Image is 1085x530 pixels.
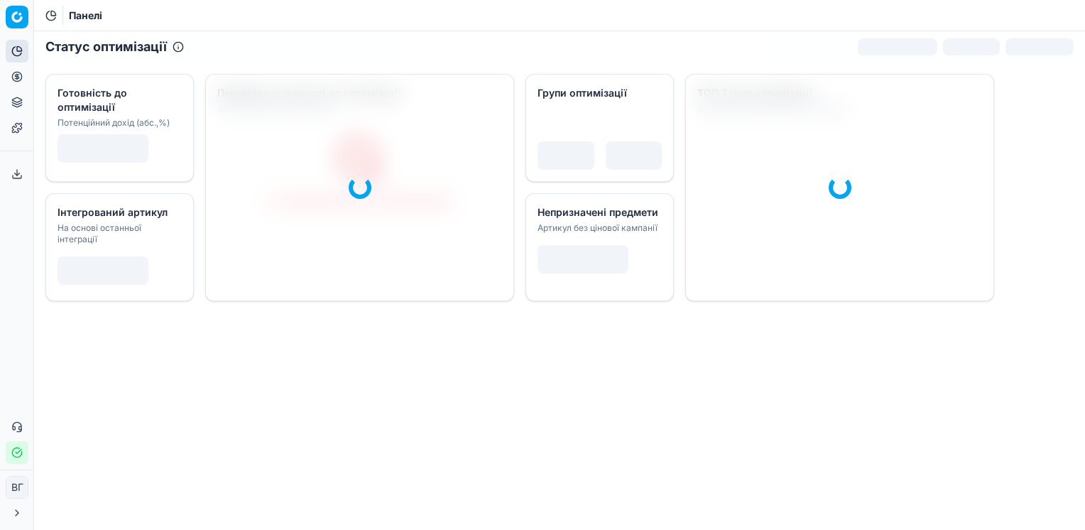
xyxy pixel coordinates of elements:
h2: Статус оптимізації [45,37,167,57]
div: На основі останньої інтеграції [58,222,179,245]
div: Інтегрований артикул [58,205,179,220]
div: Готовність до оптимізації [58,86,179,114]
div: Групи оптимізації [538,86,659,100]
button: ВГ [6,476,28,499]
nav: панірувальні сухарі [69,9,102,23]
div: Потенційний дохід (абс.,%) [58,117,179,129]
div: Артикул без цінової кампанії [538,222,659,234]
div: Непризначені предмети [538,205,659,220]
span: Панелі [69,9,102,23]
